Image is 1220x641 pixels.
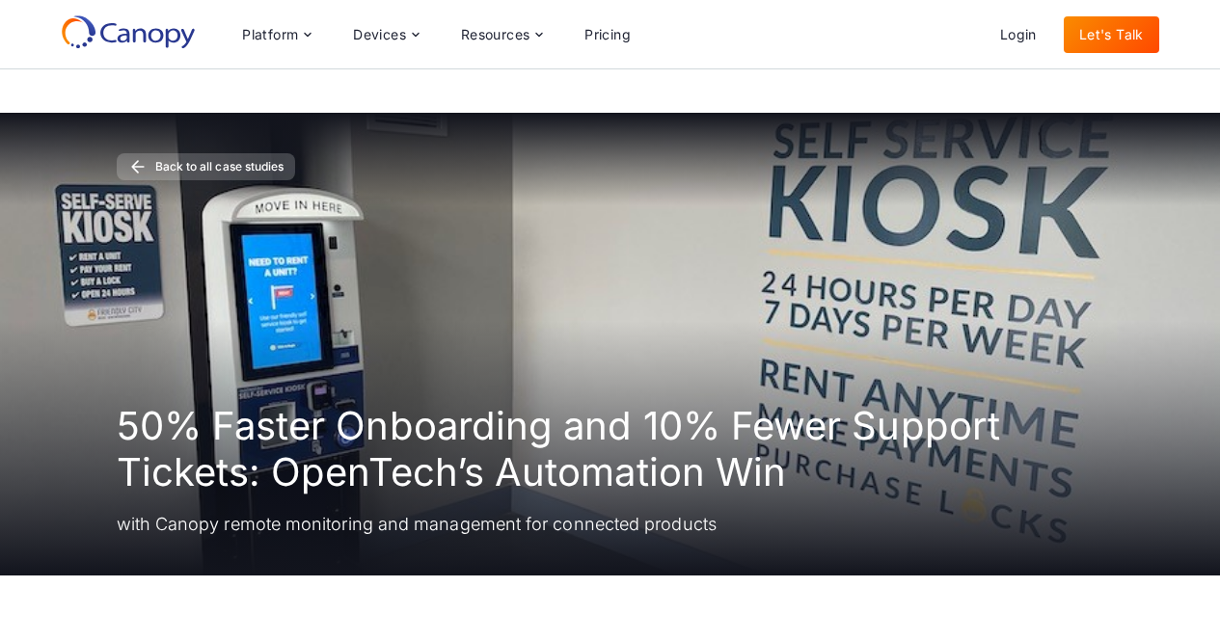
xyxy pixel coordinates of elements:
[985,16,1052,53] a: Login
[155,161,285,173] div: Back to all case studies
[227,15,326,54] div: Platform
[117,511,1104,537] p: with Canopy remote monitoring and management for connected products
[461,28,530,41] div: Resources
[569,16,646,53] a: Pricing
[117,403,1104,495] h1: 50% Faster Onboarding and 10% Fewer Support Tickets: OpenTech’s Automation Win
[242,28,298,41] div: Platform
[353,28,406,41] div: Devices
[117,153,296,180] a: Back to all case studies
[338,15,434,54] div: Devices
[1064,16,1159,53] a: Let's Talk
[446,15,557,54] div: Resources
